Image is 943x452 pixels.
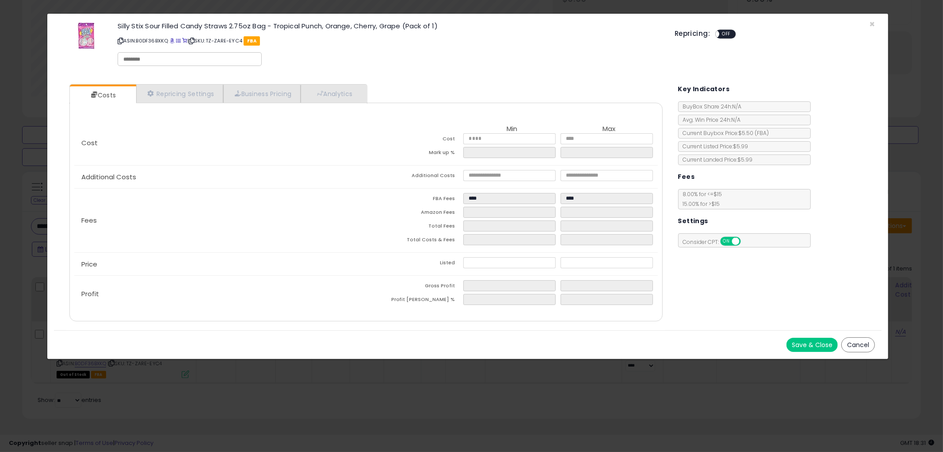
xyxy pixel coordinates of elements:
[463,125,561,133] th: Min
[301,85,366,103] a: Analytics
[366,193,463,207] td: FBA Fees
[366,234,463,248] td: Total Costs & Fees
[869,18,875,31] span: ×
[678,171,695,182] h5: Fees
[366,220,463,234] td: Total Fees
[74,217,366,224] p: Fees
[366,147,463,161] td: Mark up %
[675,30,710,37] h5: Repricing:
[366,170,463,184] td: Additional Costs
[561,125,658,133] th: Max
[176,37,181,44] a: All offer listings
[678,84,730,95] h5: Key Indicators
[182,37,187,44] a: Your listing only
[366,294,463,308] td: Profit [PERSON_NAME] %
[77,23,95,49] img: 41fj++Hw24L._SL60_.jpg
[679,129,769,137] span: Current Buybox Price:
[719,31,733,38] span: OFF
[679,156,753,163] span: Current Landed Price: $5.99
[755,129,769,137] span: ( FBA )
[366,280,463,294] td: Gross Profit
[244,36,260,46] span: FBA
[679,190,722,208] span: 8.00 % for <= $15
[739,129,769,137] span: $5.50
[118,23,661,29] h3: Silly Stix Sour Filled Candy Straws 2.75oz Bag - Tropical Punch, Orange, Cherry, Grape (Pack of 1)
[223,85,301,103] a: Business Pricing
[136,85,224,103] a: Repricing Settings
[366,207,463,220] td: Amazon Fees
[70,86,135,104] a: Costs
[721,238,732,245] span: ON
[679,103,742,110] span: BuyBox Share 24h: N/A
[366,257,463,271] td: Listed
[679,238,752,246] span: Consider CPT:
[739,238,753,245] span: OFF
[786,338,838,352] button: Save & Close
[170,37,175,44] a: BuyBox page
[841,337,875,352] button: Cancel
[679,143,748,150] span: Current Listed Price: $5.99
[74,174,366,181] p: Additional Costs
[679,200,720,208] span: 15.00 % for > $15
[678,216,708,227] h5: Settings
[366,133,463,147] td: Cost
[118,34,661,48] p: ASIN: B0DF36BXKQ | SKU: TZ-ZARE-EYC4
[74,139,366,147] p: Cost
[74,290,366,297] p: Profit
[679,116,741,124] span: Avg. Win Price 24h: N/A
[74,261,366,268] p: Price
